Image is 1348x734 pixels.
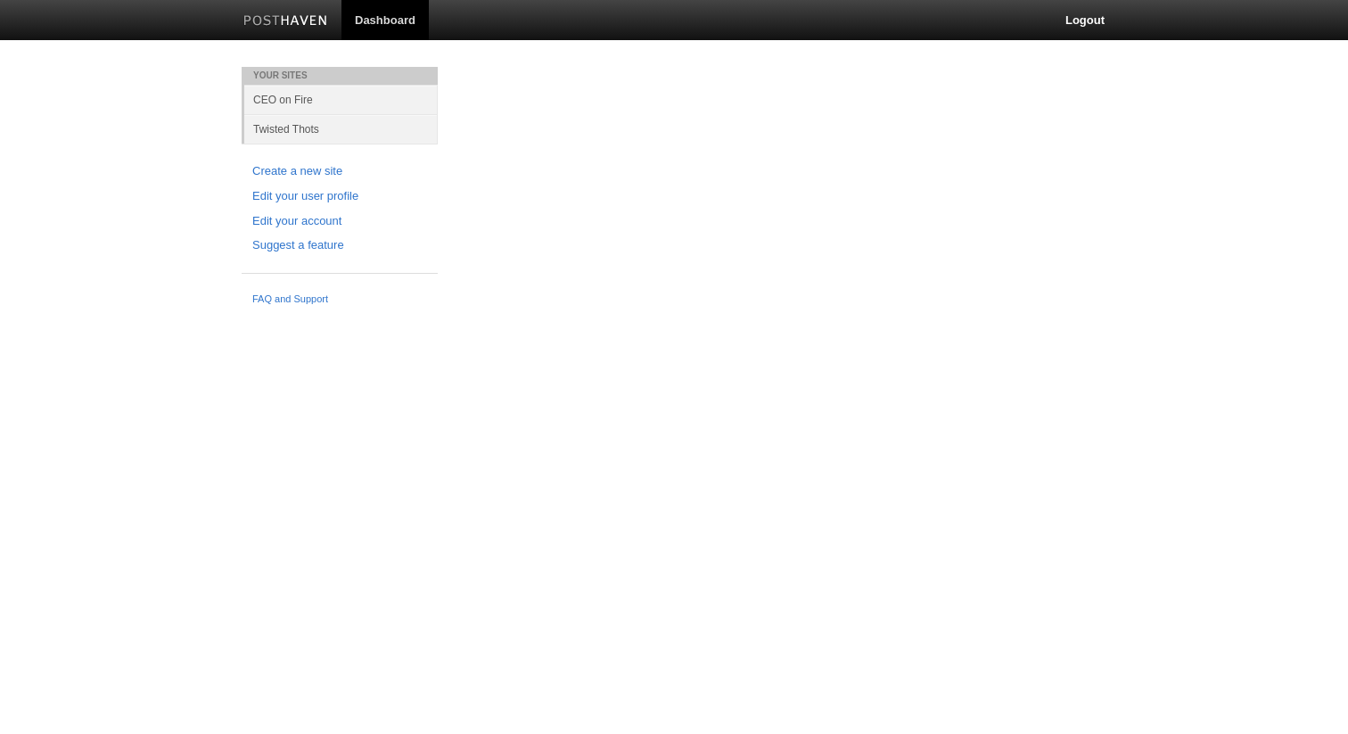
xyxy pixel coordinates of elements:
[252,292,427,308] a: FAQ and Support
[244,114,438,144] a: Twisted Thots
[252,212,427,231] a: Edit your account
[244,85,438,114] a: CEO on Fire
[252,187,427,206] a: Edit your user profile
[252,236,427,255] a: Suggest a feature
[242,67,438,85] li: Your Sites
[243,15,328,29] img: Posthaven-bar
[252,162,427,181] a: Create a new site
